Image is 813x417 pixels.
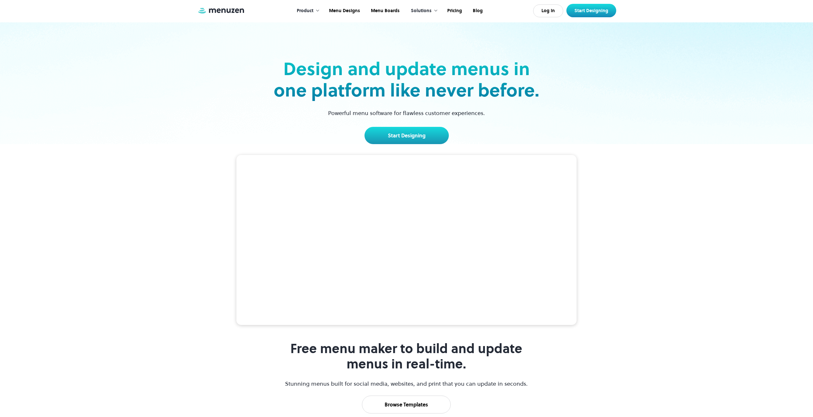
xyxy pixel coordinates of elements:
[320,109,493,117] p: Powerful menu software for flawless customer experiences.
[284,379,529,388] p: Stunning menus built for social media, websites, and print that you can update in seconds.
[362,396,451,413] a: Browse Templates
[411,7,432,14] div: Solutions
[297,7,313,14] div: Product
[441,1,467,21] a: Pricing
[467,1,487,21] a: Blog
[364,127,449,144] a: Start Designing
[404,1,441,21] div: Solutions
[566,4,616,17] a: Start Designing
[290,1,323,21] div: Product
[272,58,541,101] h2: Design and update menus in one platform like never before.
[365,1,404,21] a: Menu Boards
[533,4,563,17] a: Log In
[323,1,365,21] a: Menu Designs
[284,341,529,372] h1: Free menu maker to build and update menus in real-time.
